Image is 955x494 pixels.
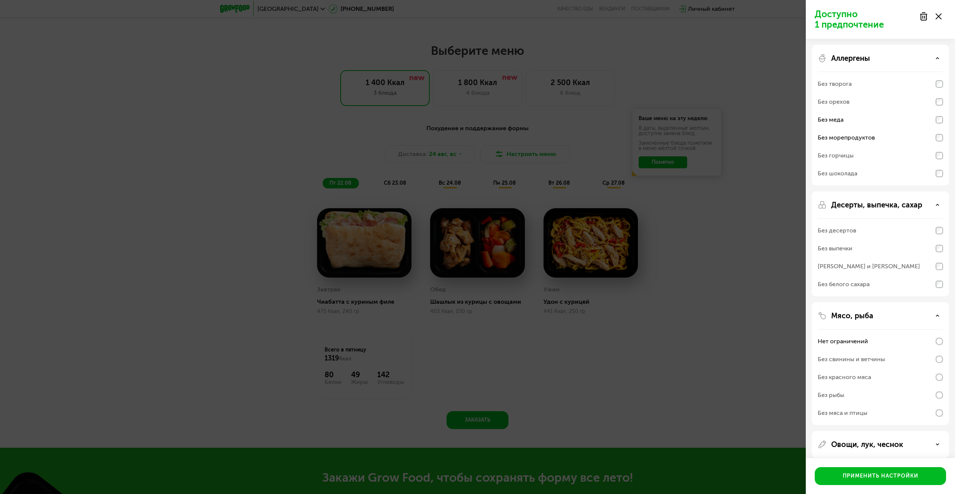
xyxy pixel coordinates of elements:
[831,440,903,449] p: Овощи, лук, чеснок
[831,311,873,320] p: Мясо, рыба
[818,262,920,271] div: [PERSON_NAME] и [PERSON_NAME]
[818,169,857,178] div: Без шоколада
[831,200,922,209] p: Десерты, выпечка, сахар
[818,115,843,124] div: Без меда
[818,391,844,400] div: Без рыбы
[818,409,867,418] div: Без мяса и птицы
[818,151,854,160] div: Без горчицы
[818,226,856,235] div: Без десертов
[818,133,875,142] div: Без морепродуктов
[818,373,871,382] div: Без красного мяса
[818,355,885,364] div: Без свинины и ветчины
[831,54,870,63] p: Аллергены
[818,280,870,289] div: Без белого сахара
[818,79,852,88] div: Без творога
[843,472,918,480] div: Применить настройки
[818,244,852,253] div: Без выпечки
[815,9,915,30] p: Доступно 1 предпочтение
[815,467,946,485] button: Применить настройки
[818,337,868,346] div: Нет ограничений
[818,97,849,106] div: Без орехов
